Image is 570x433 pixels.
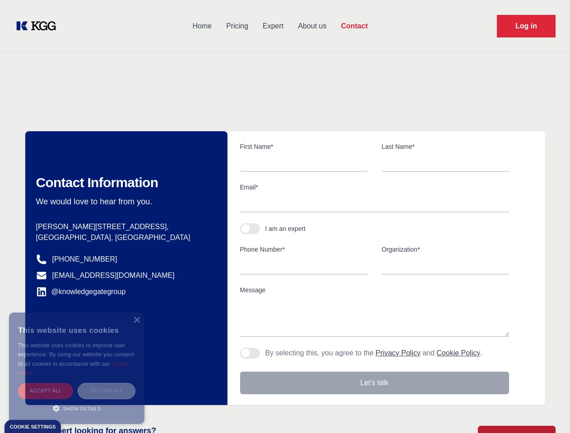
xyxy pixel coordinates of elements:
[240,286,509,295] label: Message
[63,406,101,411] span: Show details
[525,390,570,433] iframe: Chat Widget
[52,254,117,265] a: [PHONE_NUMBER]
[18,361,128,376] a: Cookie Policy
[36,175,213,191] h2: Contact Information
[240,183,509,192] label: Email*
[36,286,126,297] a: @knowledgegategroup
[382,245,509,254] label: Organization*
[265,348,482,359] p: By selecting this, you agree to the and .
[36,221,213,232] p: [PERSON_NAME][STREET_ADDRESS],
[185,14,219,38] a: Home
[18,404,135,413] div: Show details
[10,424,56,429] div: Cookie settings
[36,232,213,243] p: [GEOGRAPHIC_DATA], [GEOGRAPHIC_DATA]
[375,349,421,357] a: Privacy Policy
[265,224,306,233] div: I am an expert
[14,19,63,33] a: KOL Knowledge Platform: Talk to Key External Experts (KEE)
[36,196,213,207] p: We would love to hear from you.
[334,14,375,38] a: Contact
[240,245,367,254] label: Phone Number*
[219,14,255,38] a: Pricing
[240,142,367,151] label: First Name*
[497,15,556,37] a: Request Demo
[291,14,334,38] a: About us
[436,349,480,357] a: Cookie Policy
[133,317,140,324] div: Close
[52,270,175,281] a: [EMAIL_ADDRESS][DOMAIN_NAME]
[18,383,73,399] div: Accept all
[78,383,135,399] div: Decline all
[18,342,134,367] span: This website uses cookies to improve user experience. By using our website you consent to all coo...
[382,142,509,151] label: Last Name*
[240,372,509,394] button: Let's talk
[255,14,291,38] a: Expert
[18,319,135,341] div: This website uses cookies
